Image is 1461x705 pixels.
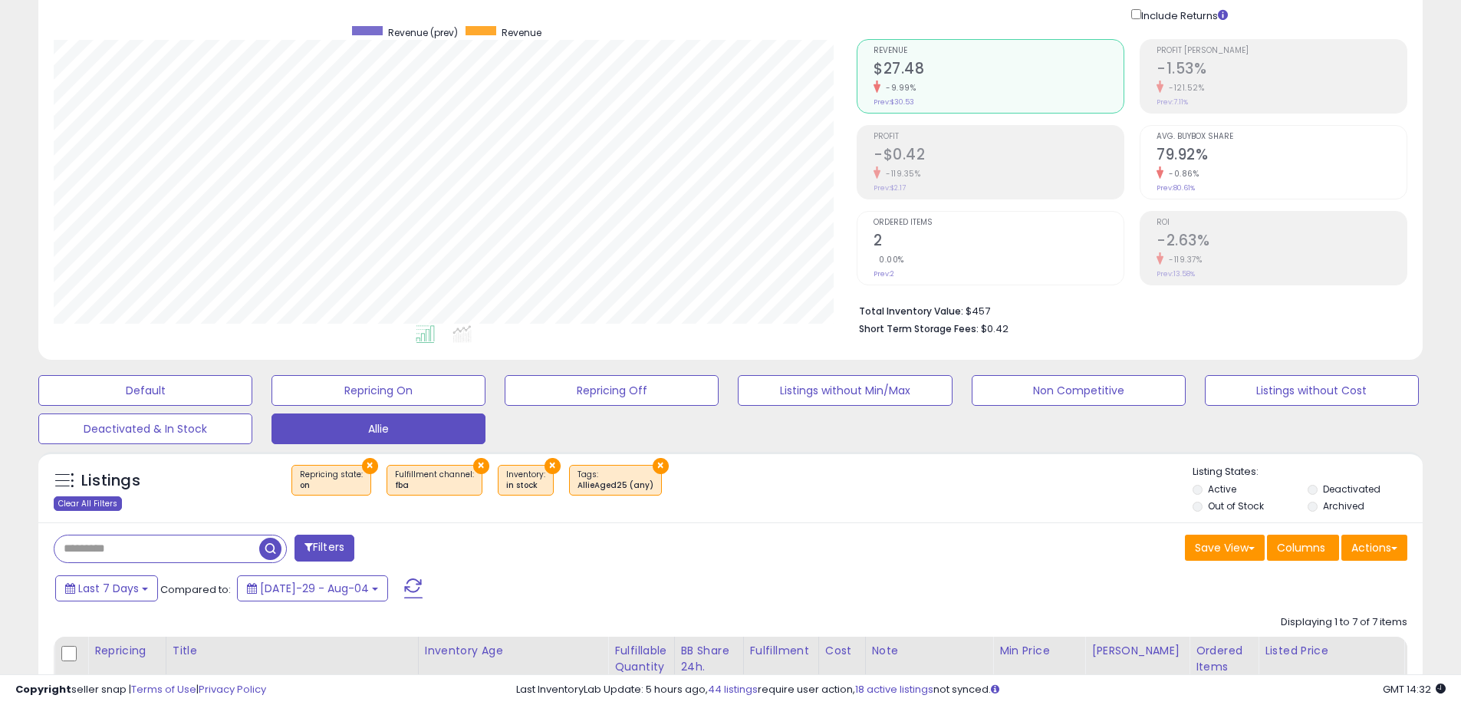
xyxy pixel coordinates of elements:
span: Profit [PERSON_NAME] [1157,47,1407,55]
div: Include Returns [1120,6,1246,24]
small: Prev: 2 [874,269,894,278]
div: Title [173,643,412,659]
div: on [300,480,363,491]
div: Min Price [999,643,1078,659]
div: BB Share 24h. [681,643,737,675]
small: -0.86% [1163,168,1199,180]
button: Last 7 Days [55,575,158,601]
button: Actions [1341,535,1407,561]
div: Last InventoryLab Update: 5 hours ago, require user action, not synced. [516,683,1446,697]
span: Inventory : [506,469,545,492]
li: $457 [859,301,1396,319]
div: Fulfillable Quantity [614,643,667,675]
button: × [473,458,489,474]
small: -119.37% [1163,254,1202,265]
span: Compared to: [160,582,231,597]
label: Out of Stock [1208,499,1264,512]
label: Deactivated [1323,483,1380,496]
span: $0.42 [981,321,1009,336]
span: Repricing state : [300,469,363,492]
a: Terms of Use [131,682,196,697]
button: [DATE]-29 - Aug-04 [237,575,388,601]
small: -121.52% [1163,82,1204,94]
small: 0.00% [874,254,904,265]
a: 18 active listings [855,682,933,697]
span: Revenue (prev) [388,26,458,39]
h2: $27.48 [874,60,1124,81]
p: Listing States: [1193,465,1423,479]
a: Privacy Policy [199,682,266,697]
button: Repricing On [271,375,485,406]
h2: -2.63% [1157,232,1407,252]
button: Listings without Cost [1205,375,1419,406]
div: Note [872,643,987,659]
b: Total Inventory Value: [859,305,963,318]
label: Archived [1323,499,1364,512]
label: Active [1208,483,1236,496]
div: Ordered Items [1196,643,1252,675]
button: Columns [1267,535,1339,561]
div: Fulfillment [750,643,812,659]
span: Ordered Items [874,219,1124,227]
h2: 2 [874,232,1124,252]
small: Prev: 13.58% [1157,269,1195,278]
button: × [545,458,561,474]
b: Short Term Storage Fees: [859,322,979,335]
button: Filters [295,535,354,562]
span: Revenue [502,26,541,39]
div: Repricing [94,643,160,659]
div: fba [395,480,474,491]
small: Prev: 7.11% [1157,97,1188,107]
span: Profit [874,133,1124,141]
div: Clear All Filters [54,496,122,511]
span: Revenue [874,47,1124,55]
button: Save View [1185,535,1265,561]
div: [PERSON_NAME] [1091,643,1183,659]
button: Listings without Min/Max [738,375,952,406]
div: seller snap | | [15,683,266,697]
span: 2025-08-12 14:32 GMT [1383,682,1446,697]
span: ROI [1157,219,1407,227]
span: Tags : [577,469,653,492]
small: -9.99% [880,82,916,94]
div: Displaying 1 to 7 of 7 items [1281,615,1407,630]
h2: -1.53% [1157,60,1407,81]
span: [DATE]-29 - Aug-04 [260,581,369,596]
span: Columns [1277,540,1325,555]
small: Prev: $30.53 [874,97,914,107]
div: Listed Price [1265,643,1397,659]
button: Non Competitive [972,375,1186,406]
button: Default [38,375,252,406]
div: AllieAged25 (any) [577,480,653,491]
div: in stock [506,480,545,491]
h2: -$0.42 [874,146,1124,166]
button: Repricing Off [505,375,719,406]
small: Prev: $2.17 [874,183,906,193]
span: Avg. Buybox Share [1157,133,1407,141]
span: Fulfillment channel : [395,469,474,492]
button: × [653,458,669,474]
div: Cost [825,643,859,659]
small: Prev: 80.61% [1157,183,1195,193]
span: Last 7 Days [78,581,139,596]
h2: 79.92% [1157,146,1407,166]
button: Deactivated & In Stock [38,413,252,444]
button: × [362,458,378,474]
button: Allie [271,413,485,444]
a: 44 listings [708,682,758,697]
small: -119.35% [880,168,920,180]
h5: Listings [81,470,140,492]
div: Inventory Age [425,643,601,659]
strong: Copyright [15,682,71,697]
